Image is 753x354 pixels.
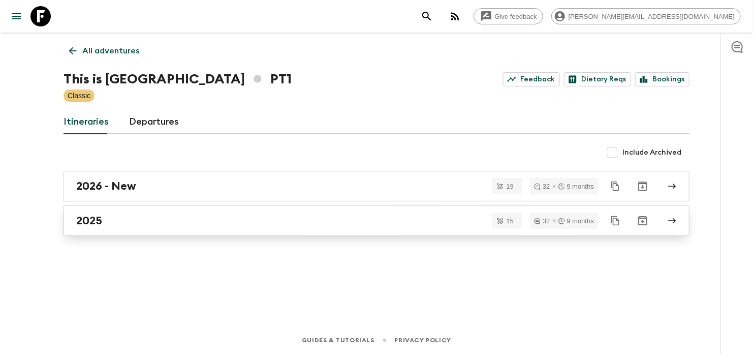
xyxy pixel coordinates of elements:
h2: 2025 [76,214,102,227]
p: Classic [68,91,90,101]
div: [PERSON_NAME][EMAIL_ADDRESS][DOMAIN_NAME] [551,8,741,24]
a: 2026 - New [64,171,689,201]
button: Archive [633,176,653,196]
span: 15 [500,218,520,224]
div: 9 months [558,183,594,190]
a: Feedback [503,72,560,86]
a: Departures [129,110,179,134]
a: Itineraries [64,110,109,134]
span: [PERSON_NAME][EMAIL_ADDRESS][DOMAIN_NAME] [563,13,740,20]
a: Privacy Policy [395,335,451,346]
button: menu [6,6,26,26]
a: Dietary Reqs [564,72,631,86]
p: All adventures [82,45,139,57]
h2: 2026 - New [76,180,136,193]
span: Include Archived [622,147,681,158]
a: Bookings [635,72,689,86]
span: 19 [500,183,520,190]
div: 32 [534,183,550,190]
span: Give feedback [489,13,543,20]
div: 9 months [558,218,594,224]
a: Give feedback [474,8,543,24]
h1: This is [GEOGRAPHIC_DATA] PT1 [64,69,292,90]
div: 32 [534,218,550,224]
button: search adventures [417,6,437,26]
button: Archive [633,211,653,231]
a: 2025 [64,205,689,236]
button: Duplicate [606,177,624,195]
a: Guides & Tutorials [302,335,374,346]
button: Duplicate [606,212,624,230]
a: All adventures [64,41,145,61]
